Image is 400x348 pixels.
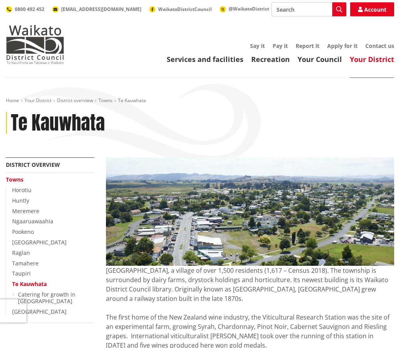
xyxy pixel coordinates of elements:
a: Tamahere [12,260,39,267]
a: Your Council [298,55,342,64]
a: [EMAIL_ADDRESS][DOMAIN_NAME] [52,6,141,12]
span: [EMAIL_ADDRESS][DOMAIN_NAME] [61,6,141,12]
a: [GEOGRAPHIC_DATA] [12,238,67,246]
a: Towns [6,176,23,183]
a: @WaikatoDistrict [220,5,269,12]
a: Horotiu [12,186,32,194]
a: Apply for it [327,42,358,49]
a: 0800 492 452 [6,6,44,12]
a: Pay it [273,42,288,49]
span: Te Kauwhata [118,97,146,104]
a: Te Kauwhata [12,280,47,288]
a: Recreation [251,55,290,64]
img: Waikato District Council - Te Kaunihera aa Takiwaa o Waikato [6,25,64,64]
a: Say it [250,42,265,49]
nav: breadcrumb [6,97,394,104]
a: WaikatoDistrictCouncil [149,6,212,12]
a: Account [350,2,394,16]
a: Catering for growth in [GEOGRAPHIC_DATA] [18,291,76,305]
span: WaikatoDistrictCouncil [158,6,212,12]
a: Your District [25,97,51,104]
a: Meremere [12,207,39,215]
a: Your District [350,55,394,64]
span: 0800 492 452 [15,6,44,12]
h1: Te Kauwhata [11,112,105,134]
a: [GEOGRAPHIC_DATA] [12,308,67,315]
a: Report it [296,42,319,49]
a: Towns [99,97,113,104]
img: Te Kauwhata town [106,157,394,265]
a: Raglan [12,249,30,256]
span: @WaikatoDistrict [229,5,269,12]
input: Search input [271,2,346,16]
a: Services and facilities [167,55,243,64]
a: Contact us [365,42,394,49]
a: District overview [6,161,60,168]
a: District overview [57,97,93,104]
a: Home [6,97,19,104]
a: Huntly [12,197,29,204]
a: Taupiri [12,270,31,277]
a: Ngaaruawaahia [12,217,53,225]
a: Pookeno [12,228,34,235]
